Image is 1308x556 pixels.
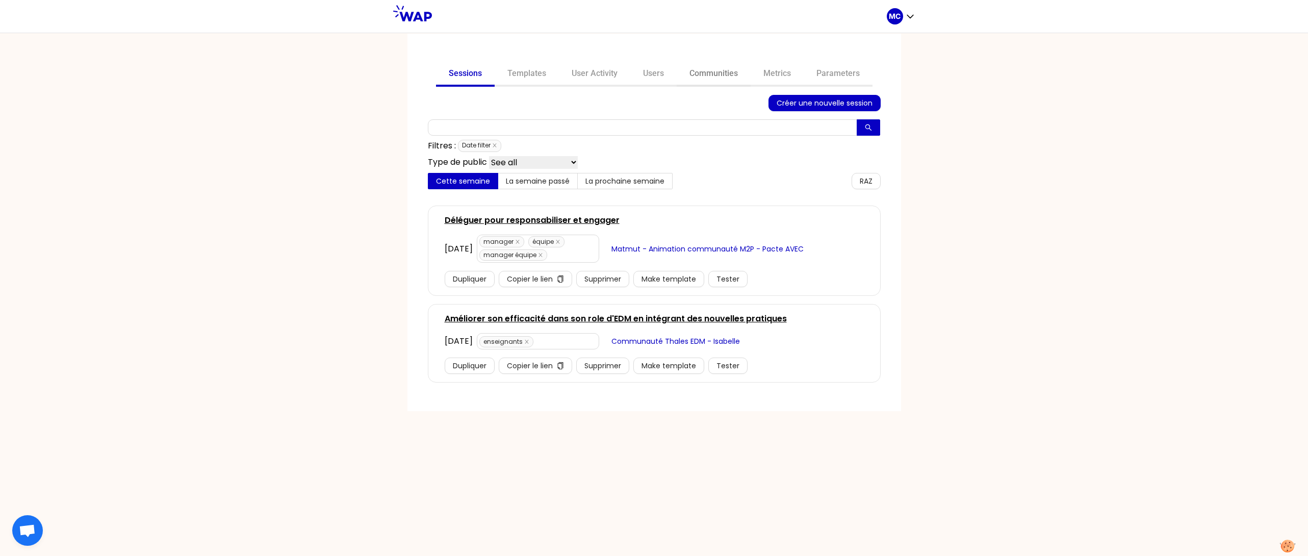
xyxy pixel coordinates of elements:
[507,360,553,371] span: Copier le lien
[777,97,873,109] span: Créer une nouvelle session
[584,360,621,371] span: Supprimer
[633,358,704,374] button: Make template
[499,271,572,287] button: Copier le liencopy
[584,273,621,285] span: Supprimer
[495,62,559,87] a: Templates
[458,140,501,152] span: Date filter
[445,271,495,287] button: Dupliquer
[642,273,696,285] span: Make template
[453,360,486,371] span: Dupliquer
[865,124,872,132] span: search
[852,173,881,189] button: RAZ
[445,335,473,347] div: [DATE]
[538,252,543,258] span: close
[603,333,748,349] button: Communauté Thales EDM - Isabelle
[453,273,486,285] span: Dupliquer
[12,515,43,546] div: Ouvrir le chat
[479,236,524,247] span: manager
[445,313,787,325] a: Améliorer son efficacité dans son role d'EDM en intégrant des nouvelles pratiques
[677,62,751,87] a: Communities
[611,336,740,347] span: Communauté Thales EDM - Isabelle
[708,358,748,374] button: Tester
[585,176,664,186] span: La prochaine semaine
[428,156,487,169] p: Type de public
[528,236,565,247] span: équipe
[436,62,495,87] a: Sessions
[557,275,564,284] span: copy
[857,119,880,136] button: search
[445,214,620,226] a: Déléguer pour responsabiliser et engager
[611,243,804,255] span: Matmut - Animation communauté M2P - Pacte AVEC
[492,143,497,148] span: close
[445,243,473,255] div: [DATE]
[804,62,873,87] a: Parameters
[889,11,901,21] p: MC
[860,175,873,187] span: RAZ
[557,362,564,370] span: copy
[428,140,456,152] p: Filtres :
[555,239,560,244] span: close
[708,271,748,287] button: Tester
[716,360,739,371] span: Tester
[642,360,696,371] span: Make template
[768,95,881,111] button: Créer une nouvelle session
[603,241,812,257] button: Matmut - Animation communauté M2P - Pacte AVEC
[506,176,570,186] span: La semaine passé
[751,62,804,87] a: Metrics
[479,249,547,261] span: manager équipe
[576,358,629,374] button: Supprimer
[445,358,495,374] button: Dupliquer
[887,8,915,24] button: MC
[507,273,553,285] span: Copier le lien
[524,339,529,344] span: close
[436,176,490,186] span: Cette semaine
[515,239,520,244] span: close
[630,62,677,87] a: Users
[499,358,572,374] button: Copier le liencopy
[716,273,739,285] span: Tester
[559,62,630,87] a: User Activity
[576,271,629,287] button: Supprimer
[479,336,533,347] span: enseignants
[633,271,704,287] button: Make template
